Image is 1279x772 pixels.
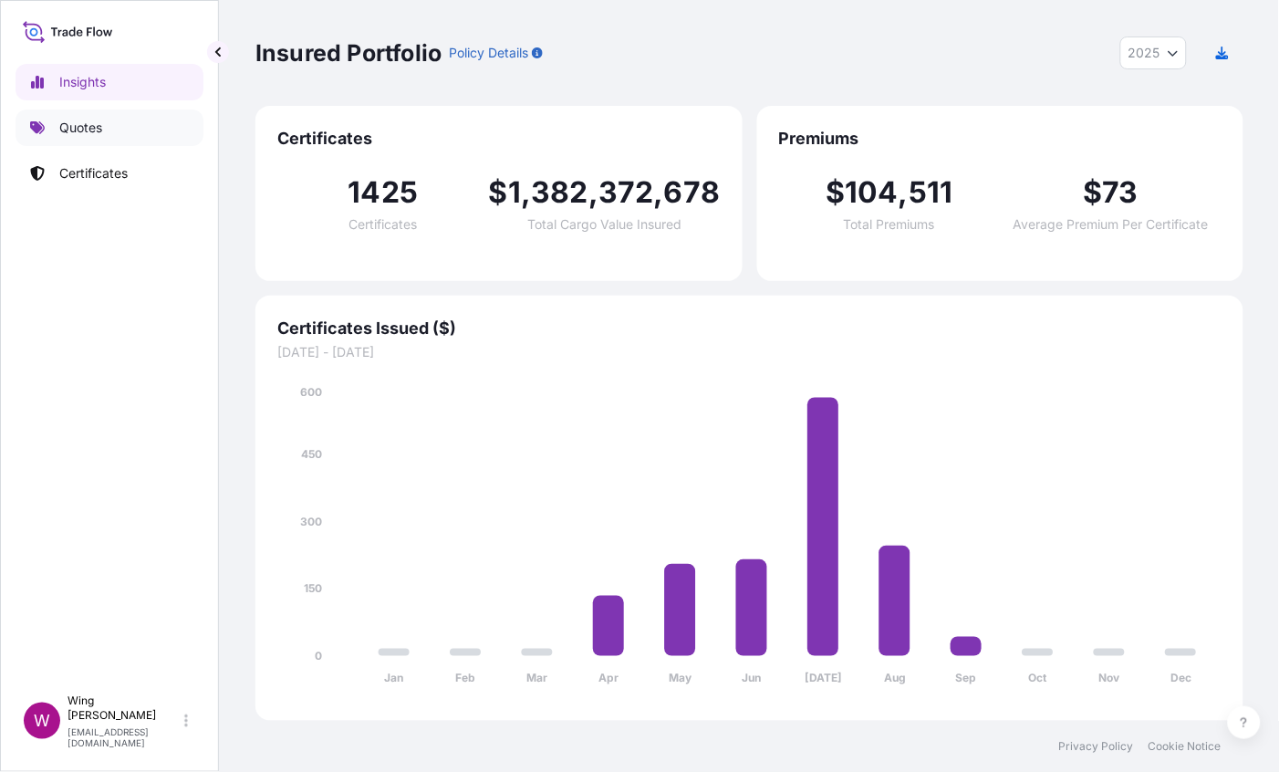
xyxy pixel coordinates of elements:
span: 382 [531,178,588,207]
a: Cookie Notice [1149,739,1222,754]
tspan: Aug [884,672,906,685]
span: Certificates Issued ($) [277,318,1222,339]
tspan: Apr [598,672,619,685]
span: Certificates [277,128,721,150]
span: , [521,178,531,207]
span: [DATE] - [DATE] [277,343,1222,361]
p: Insured Portfolio [255,38,442,68]
span: 511 [909,178,953,207]
span: Certificates [348,218,417,231]
tspan: Sep [956,672,977,685]
span: 2025 [1128,44,1160,62]
span: , [588,178,598,207]
tspan: Dec [1170,672,1191,685]
tspan: 450 [301,448,322,462]
tspan: Jan [385,672,404,685]
span: $ [826,178,845,207]
span: Average Premium Per Certificate [1014,218,1209,231]
tspan: Nov [1099,672,1121,685]
span: 1425 [348,178,418,207]
span: , [654,178,664,207]
a: Insights [16,64,203,100]
p: Certificates [59,164,128,183]
a: Certificates [16,155,203,192]
span: 1 [508,178,521,207]
tspan: [DATE] [805,672,842,685]
p: Policy Details [449,44,528,62]
tspan: Jun [743,672,762,685]
span: Total Cargo Value Insured [527,218,681,231]
tspan: 150 [304,582,322,596]
tspan: 600 [300,385,322,399]
span: Premiums [779,128,1222,150]
tspan: May [669,672,692,685]
span: $ [489,178,508,207]
span: 372 [598,178,654,207]
span: 104 [845,178,899,207]
tspan: Mar [527,672,548,685]
span: Total Premiums [844,218,935,231]
a: Privacy Policy [1059,739,1134,754]
button: Year Selector [1120,37,1187,69]
tspan: Oct [1029,672,1048,685]
span: 73 [1103,178,1139,207]
p: Quotes [59,119,102,137]
span: , [899,178,909,207]
p: Wing [PERSON_NAME] [68,694,181,723]
span: W [34,712,50,730]
tspan: 300 [300,515,322,528]
tspan: Feb [456,672,476,685]
a: Quotes [16,110,203,146]
p: [EMAIL_ADDRESS][DOMAIN_NAME] [68,726,181,748]
span: 678 [664,178,721,207]
tspan: 0 [315,649,322,662]
span: $ [1083,178,1102,207]
p: Insights [59,73,106,91]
